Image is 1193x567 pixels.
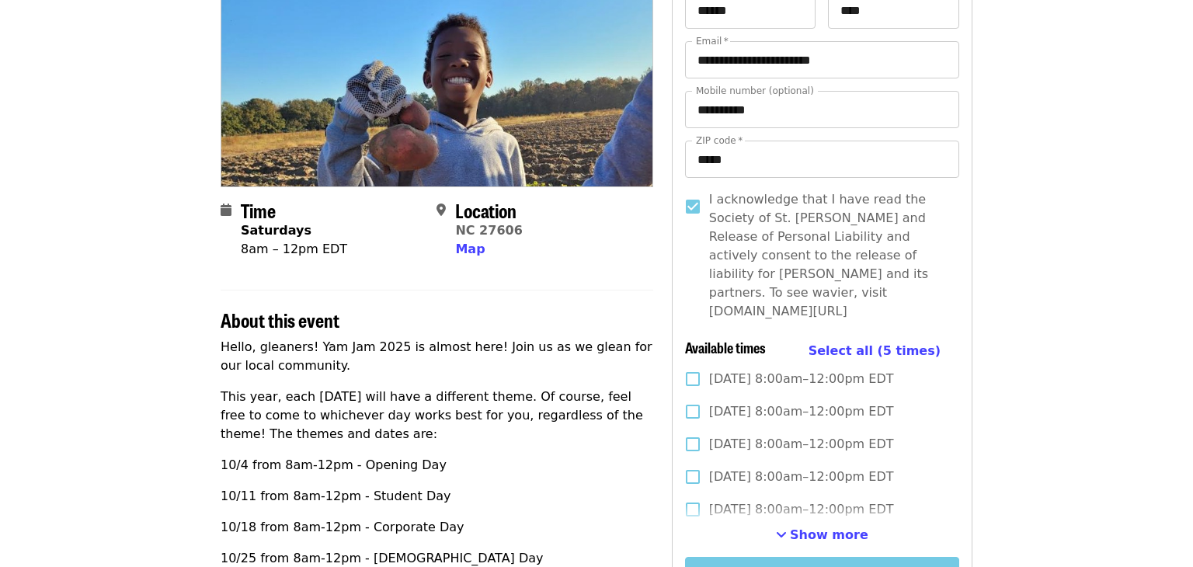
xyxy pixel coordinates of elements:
p: This year, each [DATE] will have a different theme. Of course, feel free to come to whichever day... [221,388,653,444]
label: Email [696,37,729,46]
span: Available times [685,337,766,357]
span: I acknowledge that I have read the Society of St. [PERSON_NAME] and Release of Personal Liability... [709,190,947,321]
button: Map [455,240,485,259]
span: [DATE] 8:00am–12:00pm EDT [709,500,894,519]
span: [DATE] 8:00am–12:00pm EDT [709,370,894,388]
span: Location [455,197,517,224]
span: Select all (5 times) [809,343,941,358]
span: Map [455,242,485,256]
i: calendar icon [221,203,231,217]
i: map-marker-alt icon [437,203,446,217]
span: Time [241,197,276,224]
a: NC 27606 [455,223,522,238]
span: [DATE] 8:00am–12:00pm EDT [709,468,894,486]
strong: Saturdays [241,223,311,238]
button: See more timeslots [776,526,868,544]
label: ZIP code [696,136,743,145]
p: Hello, gleaners! Yam Jam 2025 is almost here! Join us as we glean for our local community. [221,338,653,375]
p: 10/18 from 8am-12pm - Corporate Day [221,518,653,537]
input: ZIP code [685,141,959,178]
span: Show more [790,527,868,542]
p: 10/11 from 8am-12pm - Student Day [221,487,653,506]
div: 8am – 12pm EDT [241,240,347,259]
span: [DATE] 8:00am–12:00pm EDT [709,435,894,454]
label: Mobile number (optional) [696,86,814,96]
button: Select all (5 times) [809,339,941,363]
input: Email [685,41,959,78]
span: [DATE] 8:00am–12:00pm EDT [709,402,894,421]
input: Mobile number (optional) [685,91,959,128]
span: About this event [221,306,339,333]
p: 10/4 from 8am-12pm - Opening Day [221,456,653,475]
